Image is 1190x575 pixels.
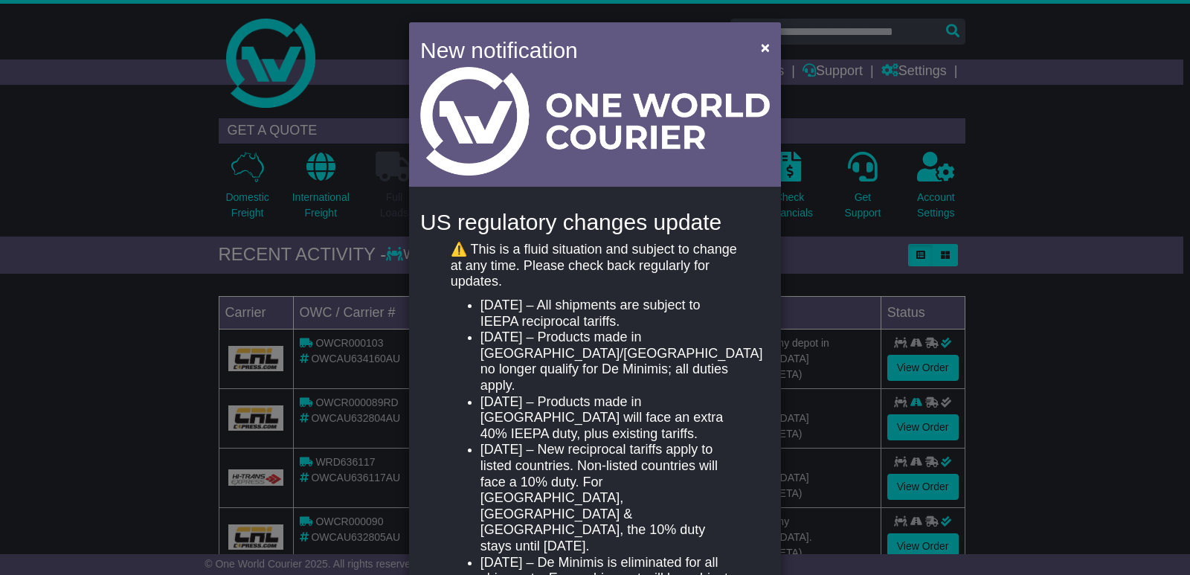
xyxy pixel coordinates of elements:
[480,330,739,393] li: [DATE] – Products made in [GEOGRAPHIC_DATA]/[GEOGRAPHIC_DATA] no longer qualify for De Minimis; a...
[761,39,770,56] span: ×
[420,210,770,234] h4: US regulatory changes update
[451,242,739,290] p: ⚠️ This is a fluid situation and subject to change at any time. Please check back regularly for u...
[420,33,739,67] h4: New notification
[420,67,770,176] img: Light
[480,394,739,443] li: [DATE] – Products made in [GEOGRAPHIC_DATA] will face an extra 40% IEEPA duty, plus existing tari...
[480,298,739,330] li: [DATE] – All shipments are subject to IEEPA reciprocal tariffs.
[753,32,777,62] button: Close
[480,442,739,554] li: [DATE] – New reciprocal tariffs apply to listed countries. Non-listed countries will face a 10% d...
